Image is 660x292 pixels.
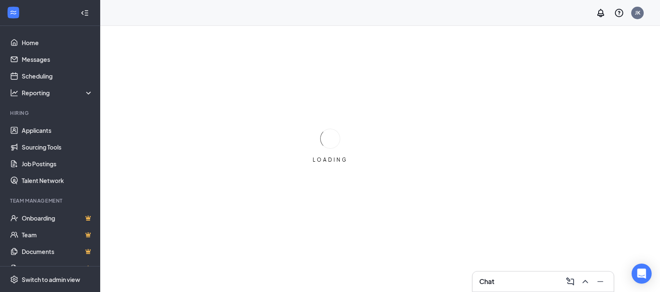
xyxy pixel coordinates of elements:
div: JK [635,9,640,16]
div: Team Management [10,197,91,204]
h3: Chat [479,277,494,286]
svg: Minimize [595,277,605,287]
svg: ChevronUp [580,277,590,287]
a: OnboardingCrown [22,210,93,226]
div: Open Intercom Messenger [632,264,652,284]
svg: Notifications [596,8,606,18]
a: SurveysCrown [22,260,93,277]
a: TeamCrown [22,226,93,243]
div: LOADING [309,156,351,163]
button: ChevronUp [579,275,592,288]
a: DocumentsCrown [22,243,93,260]
button: ComposeMessage [564,275,577,288]
svg: Settings [10,275,18,284]
a: Job Postings [22,155,93,172]
div: Hiring [10,109,91,117]
a: Talent Network [22,172,93,189]
svg: Analysis [10,89,18,97]
a: Applicants [22,122,93,139]
a: Scheduling [22,68,93,84]
a: Home [22,34,93,51]
svg: WorkstreamLogo [9,8,18,17]
a: Sourcing Tools [22,139,93,155]
svg: ComposeMessage [565,277,575,287]
div: Switch to admin view [22,275,80,284]
svg: QuestionInfo [614,8,624,18]
button: Minimize [594,275,607,288]
svg: Collapse [81,9,89,17]
div: Reporting [22,89,94,97]
a: Messages [22,51,93,68]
